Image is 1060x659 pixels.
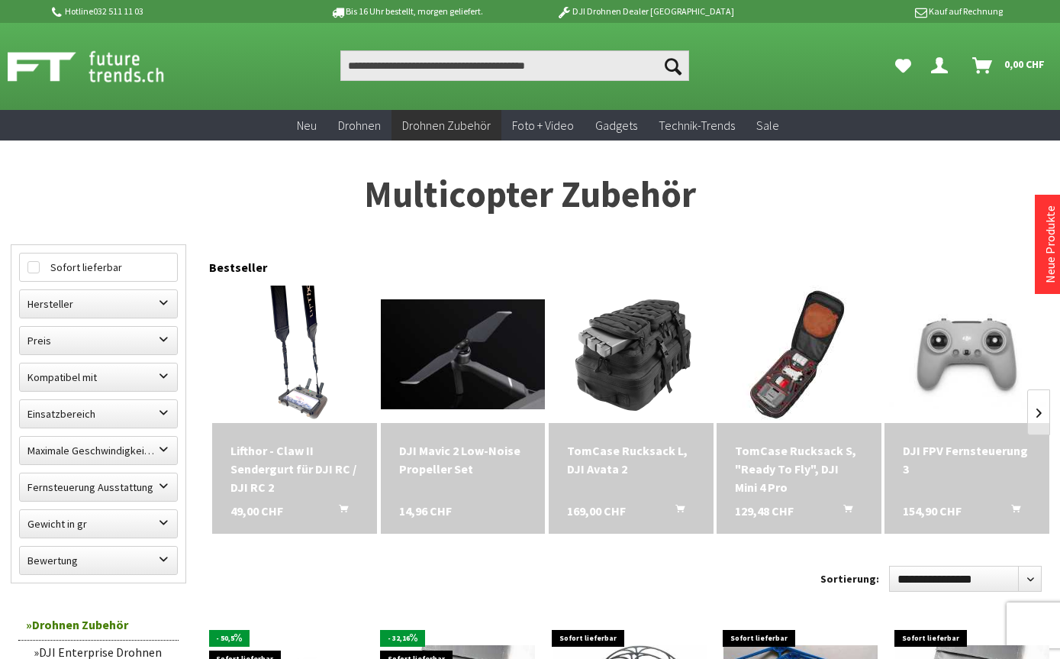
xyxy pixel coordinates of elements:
[381,299,546,409] img: DJI Mavic 2 Low-Noise Propeller Set
[884,299,1049,409] img: DJI FPV Fernsteuerung 3
[730,286,868,423] img: TomCase Rucksack S, "Ready To Fly", DJI Mini 4 Pro
[746,110,790,141] a: Sale
[93,5,143,17] a: 032 511 11 03
[399,502,452,520] span: 14,96 CHF
[20,547,177,574] label: Bewertung
[765,2,1003,21] p: Kauf auf Rechnung
[402,118,491,133] span: Drohnen Zubehör
[501,110,585,141] a: Foto + Video
[567,502,626,520] span: 169,00 CHF
[657,50,689,81] button: Suchen
[20,290,177,318] label: Hersteller
[340,50,689,81] input: Produkt, Marke, Kategorie, EAN, Artikelnummer…
[820,567,879,591] label: Sortierung:
[567,441,695,478] div: TomCase Rucksack L, DJI Avata 2
[338,118,381,133] span: Drohnen
[230,441,359,496] a: Lifthor - Claw II Sendergurt für DJI RC / DJI RC 2 49,00 CHF In den Warenkorb
[966,50,1052,81] a: Warenkorb
[327,110,391,141] a: Drohnen
[562,286,700,423] img: TomCase Rucksack L, DJI Avata 2
[567,441,695,478] a: TomCase Rucksack L, DJI Avata 2 169,00 CHF In den Warenkorb
[8,47,198,86] img: Shop Futuretrends - zur Startseite wechseln
[20,510,177,538] label: Gewicht in gr
[20,473,177,501] label: Fernsteuerung Ausstattung
[925,50,960,81] a: Dein Konto
[399,441,527,478] a: DJI Mavic 2 Low-Noise Propeller Set 14,96 CHF
[50,2,288,21] p: Hotline
[735,502,794,520] span: 129,48 CHF
[512,118,574,133] span: Foto + Video
[993,502,1029,522] button: In den Warenkorb
[209,244,1049,283] div: Bestseller
[595,118,637,133] span: Gadgets
[756,118,779,133] span: Sale
[1004,52,1045,76] span: 0,00 CHF
[825,502,862,522] button: In den Warenkorb
[1042,205,1058,283] a: Neue Produkte
[230,502,283,520] span: 49,00 CHF
[526,2,764,21] p: DJI Drohnen Dealer [GEOGRAPHIC_DATA]
[20,254,177,281] label: Sofort lieferbar
[20,437,177,464] label: Maximale Geschwindigkeit in km/h
[659,118,735,133] span: Technik-Trends
[399,441,527,478] div: DJI Mavic 2 Low-Noise Propeller Set
[20,363,177,391] label: Kompatibel mit
[903,441,1031,478] a: DJI FPV Fernsteuerung 3 154,90 CHF In den Warenkorb
[735,441,863,496] div: TomCase Rucksack S, "Ready To Fly", DJI Mini 4 Pro
[888,50,919,81] a: Meine Favoriten
[735,441,863,496] a: TomCase Rucksack S, "Ready To Fly", DJI Mini 4 Pro 129,48 CHF In den Warenkorb
[321,502,357,522] button: In den Warenkorb
[903,441,1031,478] div: DJI FPV Fernsteuerung 3
[648,110,746,141] a: Technik-Trends
[288,2,526,21] p: Bis 16 Uhr bestellt, morgen geliefert.
[18,609,179,641] a: Drohnen Zubehör
[297,118,317,133] span: Neu
[585,110,648,141] a: Gadgets
[391,110,501,141] a: Drohnen Zubehör
[286,110,327,141] a: Neu
[657,502,694,522] button: In den Warenkorb
[244,286,345,423] img: Lifthor - Claw II Sendergurt für DJI RC / DJI RC 2
[903,502,962,520] span: 154,90 CHF
[20,400,177,428] label: Einsatzbereich
[230,441,359,496] div: Lifthor - Claw II Sendergurt für DJI RC / DJI RC 2
[11,176,1049,214] h1: Multicopter Zubehör
[20,327,177,354] label: Preis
